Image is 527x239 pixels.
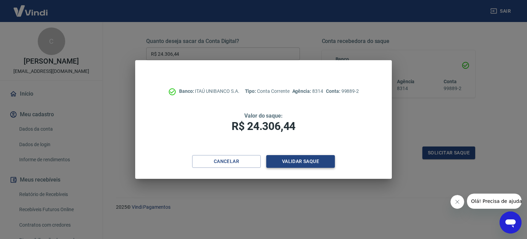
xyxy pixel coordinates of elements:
span: Banco: [179,88,195,94]
span: Agência: [292,88,313,94]
span: Valor do saque: [244,112,283,119]
button: Validar saque [266,155,335,168]
span: R$ 24.306,44 [232,120,295,133]
iframe: Fechar mensagem [450,195,464,209]
iframe: Mensagem da empresa [467,194,522,209]
span: Olá! Precisa de ajuda? [4,5,58,10]
p: 8314 [292,88,323,95]
span: Tipo: [245,88,257,94]
button: Cancelar [192,155,261,168]
p: 99889-2 [326,88,359,95]
iframe: Botão para abrir a janela de mensagens [500,211,522,233]
p: Conta Corrente [245,88,290,95]
p: ITAÚ UNIBANCO S.A. [179,88,239,95]
span: Conta: [326,88,341,94]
